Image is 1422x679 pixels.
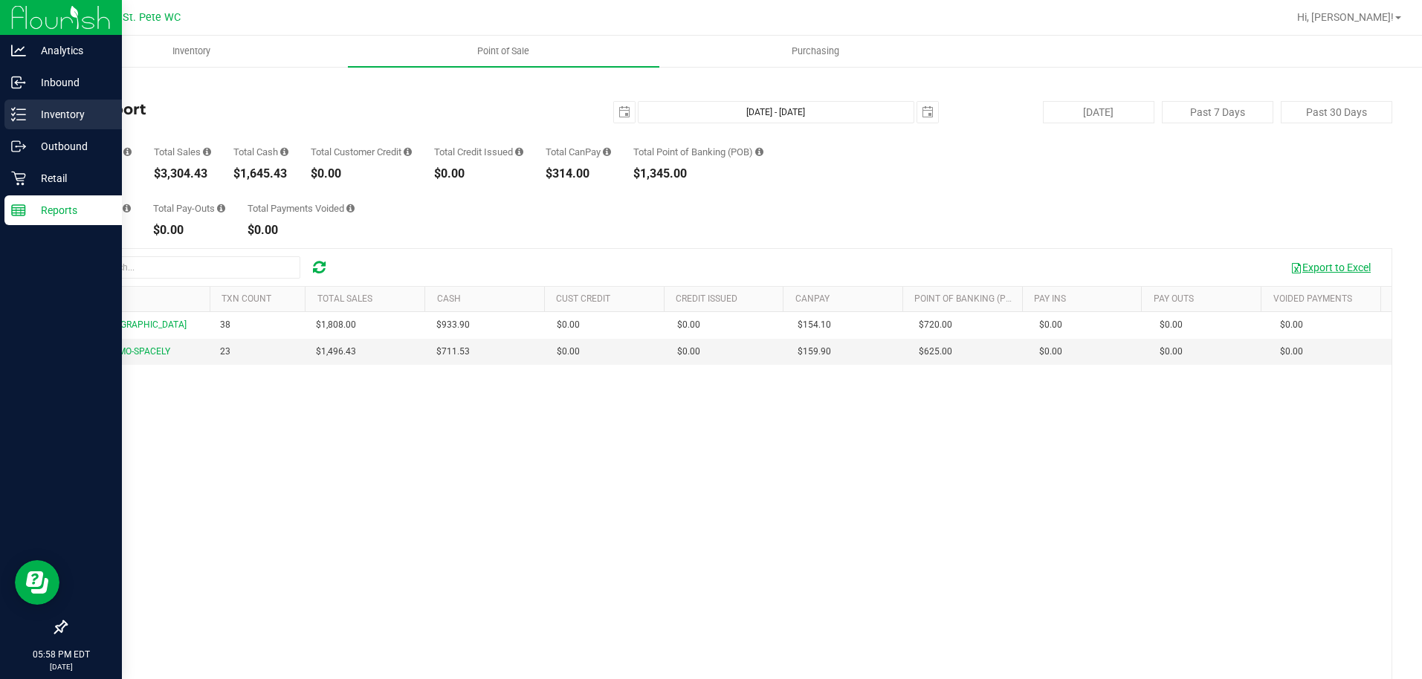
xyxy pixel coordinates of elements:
span: Hi, [PERSON_NAME]! [1297,11,1394,23]
i: Sum of all successful refund transaction amounts from purchase returns resulting in account credi... [515,147,523,157]
span: $0.00 [1039,318,1062,332]
p: [DATE] [7,661,115,672]
div: $1,345.00 [633,168,763,180]
inline-svg: Analytics [11,43,26,58]
iframe: Resource center [15,560,59,605]
a: Total Sales [317,293,372,304]
span: $0.00 [677,318,700,332]
div: Total Customer Credit [311,147,412,157]
a: Point of Banking (POB) [914,293,1020,304]
div: $314.00 [546,168,611,180]
span: $0.00 [1039,345,1062,359]
a: Voided Payments [1273,293,1352,304]
span: $711.53 [436,345,470,359]
div: Total Pay-Outs [153,204,225,213]
i: Sum of all successful, non-voided payment transaction amounts using account credit as the payment... [404,147,412,157]
span: 23 [220,345,230,359]
p: Outbound [26,137,115,155]
span: Inventory [152,45,230,58]
span: $1,808.00 [316,318,356,332]
i: Sum of all successful, non-voided cash payment transaction amounts (excluding tips and transactio... [280,147,288,157]
span: Purchasing [772,45,859,58]
div: Total CanPay [546,147,611,157]
inline-svg: Retail [11,171,26,186]
h4: Till Report [65,101,508,117]
a: TXN Count [222,293,271,304]
div: $1,645.43 [233,168,288,180]
span: $0.00 [677,345,700,359]
span: $625.00 [919,345,952,359]
span: $0.00 [1280,318,1303,332]
a: Pay Outs [1154,293,1194,304]
button: Past 7 Days [1162,101,1273,123]
inline-svg: Reports [11,203,26,218]
i: Count of all successful payment transactions, possibly including voids, refunds, and cash-back fr... [123,147,132,157]
span: $0.00 [1280,345,1303,359]
span: St. Pete WC [123,11,181,24]
span: $154.10 [798,318,831,332]
span: $0.00 [557,345,580,359]
div: Total Credit Issued [434,147,523,157]
p: Inventory [26,105,115,123]
a: Point of Sale [348,36,660,67]
i: Sum of all successful, non-voided payment transaction amounts using CanPay (as well as manual Can... [603,147,611,157]
p: Reports [26,201,115,219]
span: Till 1 - [GEOGRAPHIC_DATA] [75,319,187,330]
i: Sum of all successful, non-voided payment transaction amounts (excluding tips and transaction fee... [203,147,211,157]
a: Cust Credit [556,293,610,304]
div: Total Cash [233,147,288,157]
span: $159.90 [798,345,831,359]
p: Analytics [26,42,115,59]
div: $0.00 [248,224,355,236]
div: Total Payments Voided [248,204,355,213]
inline-svg: Outbound [11,139,26,154]
span: Point of Sale [457,45,549,58]
div: $0.00 [434,168,523,180]
span: select [917,102,938,123]
inline-svg: Inbound [11,75,26,90]
i: Sum of all voided payment transaction amounts (excluding tips and transaction fees) within the da... [346,204,355,213]
a: Pay Ins [1034,293,1066,304]
span: $0.00 [557,318,580,332]
span: $0.00 [1160,318,1183,332]
button: [DATE] [1043,101,1154,123]
div: $0.00 [311,168,412,180]
p: Retail [26,169,115,187]
span: Till 2 - COSMO-SPACELY [75,346,170,357]
p: 05:58 PM EDT [7,648,115,661]
a: Purchasing [659,36,972,67]
p: Inbound [26,74,115,91]
a: Credit Issued [676,293,737,304]
i: Sum of all cash pay-ins added to tills within the date range. [123,204,131,213]
span: $0.00 [1160,345,1183,359]
input: Search... [77,256,300,279]
div: $3,304.43 [154,168,211,180]
div: Total Sales [154,147,211,157]
inline-svg: Inventory [11,107,26,122]
a: CanPay [795,293,830,304]
button: Export to Excel [1281,255,1380,280]
span: 38 [220,318,230,332]
span: $933.90 [436,318,470,332]
span: select [614,102,635,123]
i: Sum of all cash pay-outs removed from tills within the date range. [217,204,225,213]
button: Past 30 Days [1281,101,1392,123]
a: Cash [437,293,461,304]
div: Total Point of Banking (POB) [633,147,763,157]
i: Sum of the successful, non-voided point-of-banking payment transaction amounts, both via payment ... [755,147,763,157]
span: $720.00 [919,318,952,332]
span: $1,496.43 [316,345,356,359]
div: $0.00 [153,224,225,236]
a: Inventory [36,36,348,67]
